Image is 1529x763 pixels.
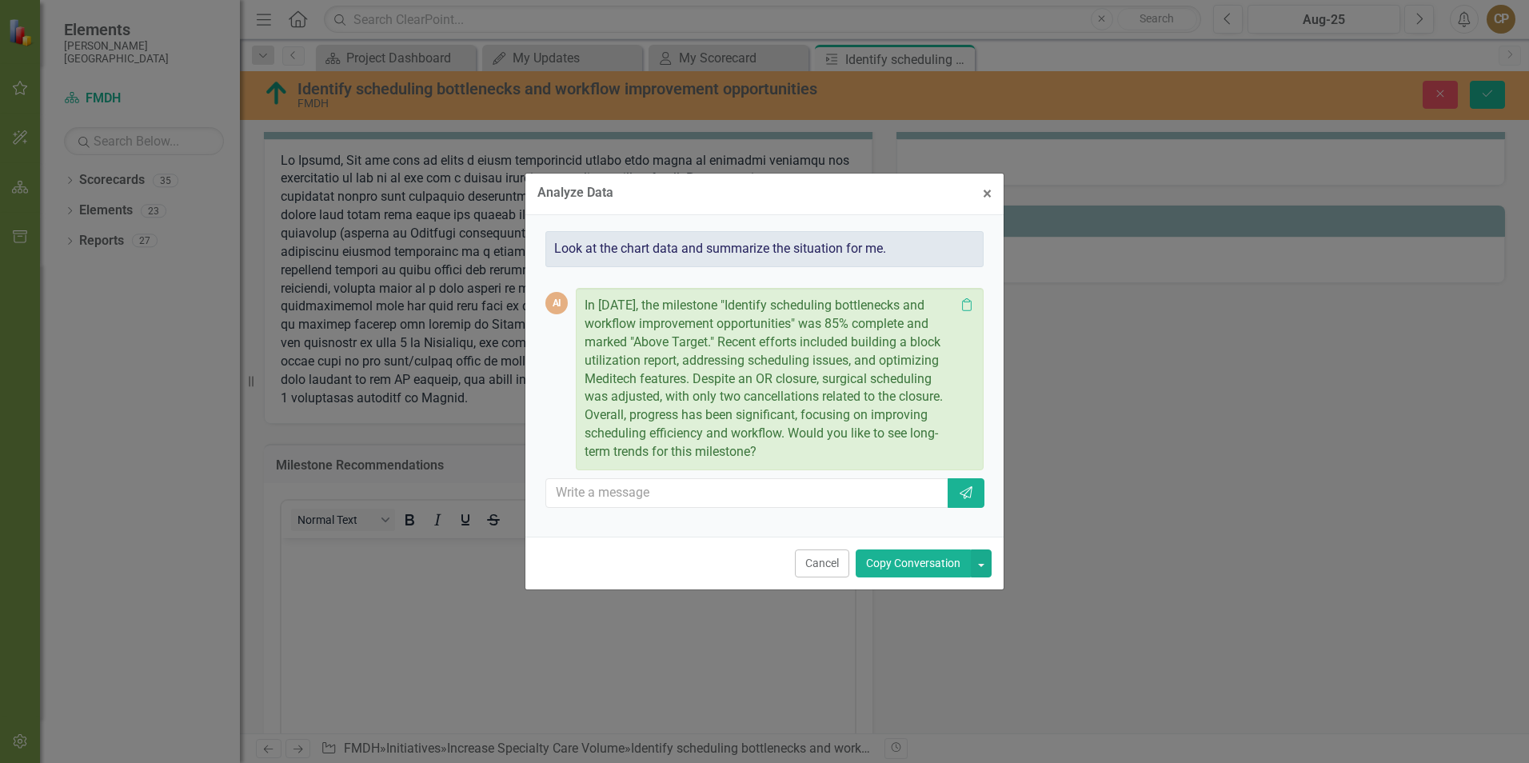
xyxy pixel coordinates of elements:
button: Cancel [795,549,849,577]
button: Copy Conversation [856,549,971,577]
div: Look at the chart data and summarize the situation for me. [545,231,984,267]
span: × [983,184,992,203]
div: Analyze Data [537,186,613,200]
input: Write a message [545,478,949,508]
p: In [DATE], the milestone "Identify scheduling bottlenecks and workflow improvement opportunities"... [585,297,955,461]
div: AI [545,292,568,314]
